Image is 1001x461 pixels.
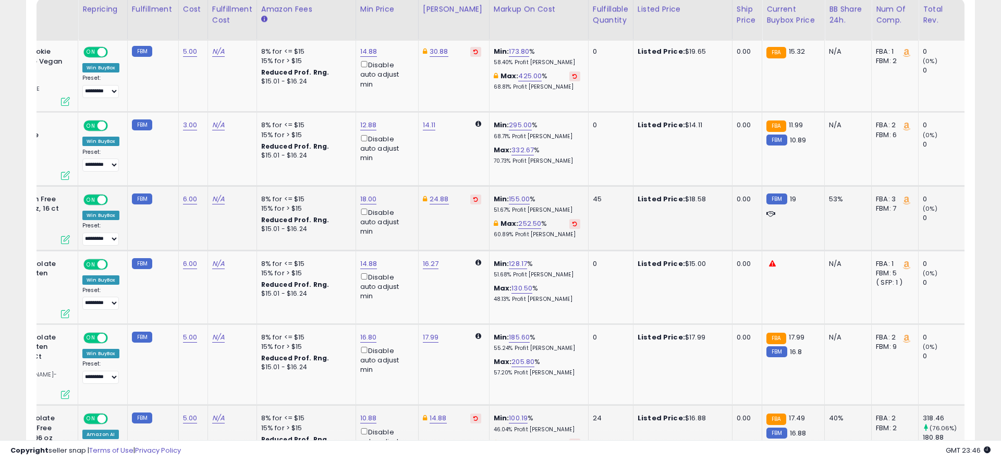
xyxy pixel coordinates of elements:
[494,207,580,214] p: 51.67% Profit [PERSON_NAME]
[82,4,123,15] div: Repricing
[212,46,225,57] a: N/A
[132,193,152,204] small: FBM
[261,289,348,298] div: $15.01 - $16.24
[261,195,348,204] div: 8% for <= $15
[82,75,119,98] div: Preset:
[593,120,625,130] div: 0
[930,424,957,432] small: (76.06%)
[789,332,805,342] span: 17.99
[876,423,910,433] div: FBM: 2
[261,363,348,372] div: $15.01 - $16.24
[829,195,863,204] div: 53%
[923,204,937,213] small: (0%)
[494,357,580,377] div: %
[638,259,685,269] b: Listed Price:
[132,258,152,269] small: FBM
[494,332,509,342] b: Min:
[923,414,965,423] div: 318.46
[212,332,225,343] a: N/A
[360,133,410,163] div: Disable auto adjust min
[638,259,724,269] div: $15.00
[430,46,448,57] a: 30.88
[790,194,796,204] span: 19
[494,231,580,238] p: 60.89% Profit [PERSON_NAME]
[737,195,754,204] div: 0.00
[494,345,580,352] p: 55.24% Profit [PERSON_NAME]
[638,4,728,15] div: Listed Price
[360,271,410,301] div: Disable auto adjust min
[593,333,625,342] div: 0
[82,287,119,310] div: Preset:
[494,426,580,433] p: 46.04% Profit [PERSON_NAME]
[593,414,625,423] div: 24
[82,349,119,358] div: Win BuyBox
[261,333,348,342] div: 8% for <= $15
[212,259,225,269] a: N/A
[430,194,449,204] a: 24.88
[494,145,512,155] b: Max:
[494,120,509,130] b: Min:
[261,68,329,77] b: Reduced Prof. Rng.
[789,413,805,423] span: 17.49
[876,269,910,278] div: FBM: 5
[89,445,133,455] a: Terms of Use
[509,413,528,423] a: 100.19
[511,283,532,294] a: 130.50
[766,333,786,344] small: FBA
[494,219,580,238] div: %
[494,4,584,15] div: Markup on Cost
[82,275,119,285] div: Win BuyBox
[106,260,123,269] span: OFF
[261,215,329,224] b: Reduced Prof. Rng.
[423,120,436,130] a: 14.11
[923,195,965,204] div: 0
[106,48,123,57] span: OFF
[593,195,625,204] div: 45
[593,259,625,269] div: 0
[737,120,754,130] div: 0.00
[638,120,685,130] b: Listed Price:
[923,120,965,130] div: 0
[360,332,377,343] a: 16.80
[829,120,863,130] div: N/A
[923,47,965,56] div: 0
[84,333,97,342] span: ON
[261,56,348,66] div: 15% for > $15
[261,120,348,130] div: 8% for <= $15
[638,46,685,56] b: Listed Price:
[876,56,910,66] div: FBM: 2
[360,413,377,423] a: 10.88
[766,346,787,357] small: FBM
[876,278,910,287] div: ( SFP: 1 )
[106,122,123,130] span: OFF
[261,47,348,56] div: 8% for <= $15
[84,122,97,130] span: ON
[82,211,119,220] div: Win BuyBox
[638,120,724,130] div: $14.11
[790,347,802,357] span: 16.8
[360,59,410,89] div: Disable auto adjust min
[84,415,97,423] span: ON
[261,15,267,24] small: Amazon Fees.
[84,48,97,57] span: ON
[132,332,152,343] small: FBM
[500,71,519,81] b: Max:
[183,259,198,269] a: 6.00
[509,120,532,130] a: 295.00
[737,4,758,26] div: Ship Price
[183,4,203,15] div: Cost
[923,269,937,277] small: (0%)
[430,413,447,423] a: 14.88
[423,332,439,343] a: 17.99
[766,47,786,58] small: FBA
[132,46,152,57] small: FBM
[494,413,509,423] b: Min:
[261,269,348,278] div: 15% for > $15
[494,195,580,214] div: %
[494,120,580,140] div: %
[518,71,542,81] a: 425.00
[766,193,787,204] small: FBM
[518,219,541,229] a: 252.50
[494,271,580,278] p: 51.68% Profit [PERSON_NAME]
[494,83,580,91] p: 68.81% Profit [PERSON_NAME]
